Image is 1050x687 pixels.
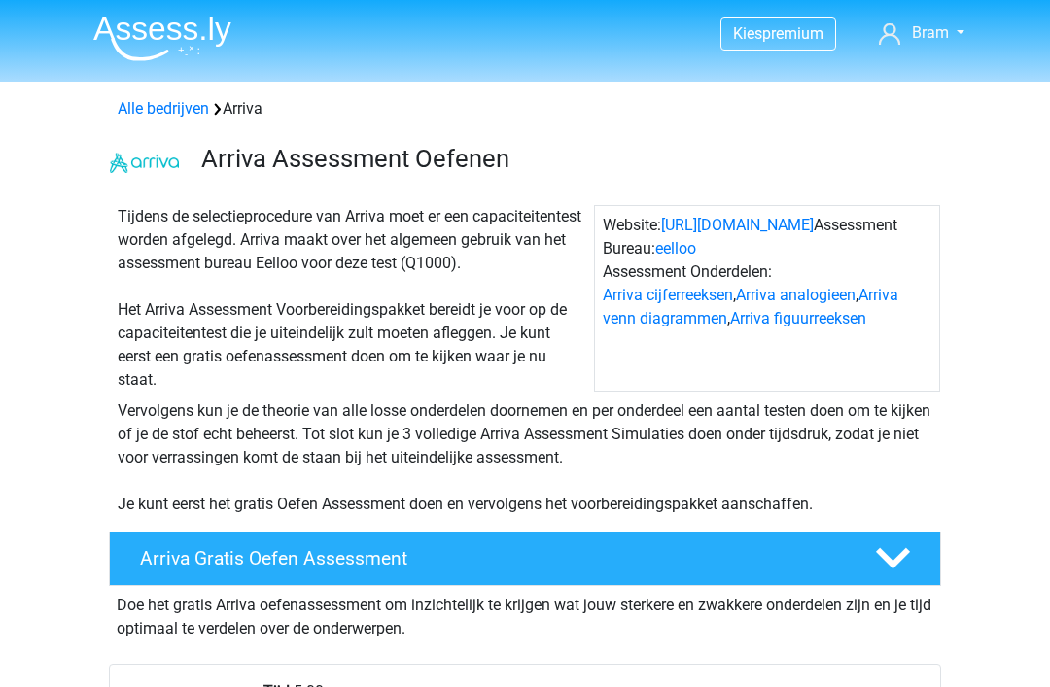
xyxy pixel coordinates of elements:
[871,21,972,45] a: Bram
[762,24,823,43] span: premium
[140,547,844,569] h4: Arriva Gratis Oefen Assessment
[730,309,866,327] a: Arriva figuurreeksen
[101,532,949,586] a: Arriva Gratis Oefen Assessment
[109,586,941,640] div: Doe het gratis Arriva oefenassessment om inzichtelijk te krijgen wat jouw sterkere en zwakkere on...
[912,23,949,42] span: Bram
[594,205,940,392] div: Website: Assessment Bureau: Assessment Onderdelen: , , ,
[661,216,814,234] a: [URL][DOMAIN_NAME]
[110,97,940,120] div: Arriva
[721,20,835,47] a: Kiespremium
[93,16,231,61] img: Assessly
[201,144,926,174] h3: Arriva Assessment Oefenen
[655,239,696,258] a: eelloo
[603,286,898,327] a: Arriva venn diagrammen
[110,205,594,392] div: Tijdens de selectieprocedure van Arriva moet er een capaciteitentest worden afgelegd. Arriva maak...
[603,286,733,304] a: Arriva cijferreeksen
[118,99,209,118] a: Alle bedrijven
[110,399,940,516] div: Vervolgens kun je de theorie van alle losse onderdelen doornemen en per onderdeel een aantal test...
[736,286,856,304] a: Arriva analogieen
[733,24,762,43] span: Kies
